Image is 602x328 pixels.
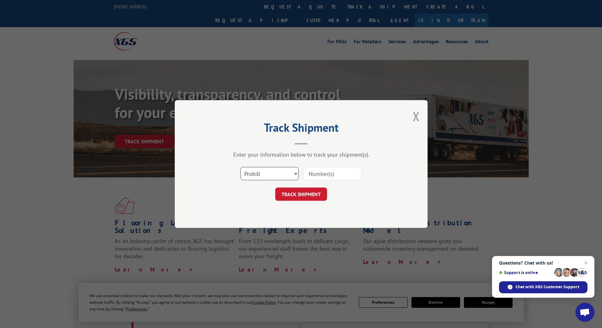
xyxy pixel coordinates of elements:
[303,167,362,180] input: Number(s)
[413,108,420,125] button: Close modal
[575,303,594,322] div: Open chat
[499,260,587,265] span: Questions? Chat with us!
[275,188,327,201] button: TRACK SHIPMENT
[206,151,396,158] div: Enter your information below to track your shipment(s).
[206,123,396,135] h2: Track Shipment
[582,259,590,267] span: Close chat
[499,281,587,293] div: Chat with XGS Customer Support
[515,284,579,290] span: Chat with XGS Customer Support
[499,270,552,275] span: Support is online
